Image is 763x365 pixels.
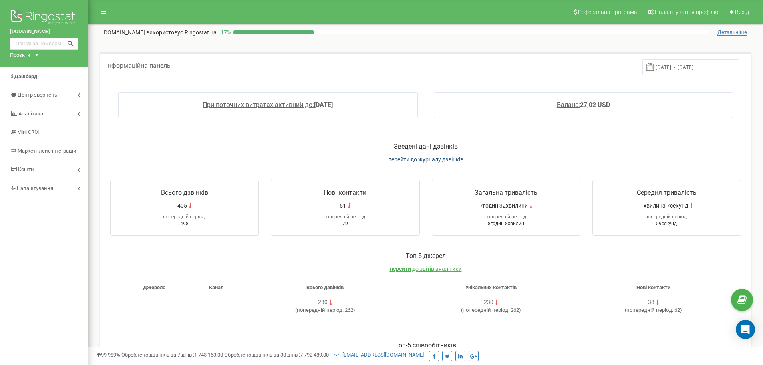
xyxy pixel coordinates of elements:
u: 1 743 163,00 [194,352,223,358]
div: Проєкти [10,52,30,59]
span: Унікальних контактів [465,284,517,290]
span: Оброблено дзвінків за 30 днів : [224,352,329,358]
span: Детальніше [717,29,747,36]
span: Налаштування [17,185,53,191]
input: Пошук за номером [10,38,78,50]
div: 38 [648,298,654,307]
span: При поточних витратах активний до: [203,101,314,109]
span: Налаштування профілю [655,9,718,15]
a: перейти до журналу дзвінків [388,156,463,163]
a: [EMAIL_ADDRESS][DOMAIN_NAME] [334,352,424,358]
span: попередній період: [463,307,509,313]
span: Нові контакти [636,284,670,290]
span: Центр звернень [18,92,57,98]
a: перейти до звітів аналітики [390,266,462,272]
a: [DOMAIN_NAME] [10,28,78,36]
span: Канал [209,284,223,290]
span: Зведені дані дзвінків [394,143,458,150]
span: Реферальна програма [578,9,637,15]
a: Баланс:27,02 USD [557,101,610,109]
span: Всього дзвінків [306,284,344,290]
span: Джерело [143,284,165,290]
span: попередній період: [645,214,688,220]
span: Баланс: [557,101,580,109]
span: Загальна тривалість [475,189,538,196]
span: 51 [340,202,346,210]
span: ( 62 ) [625,307,682,313]
span: Кошти [18,166,34,172]
span: попередній період: [324,214,366,220]
span: 405 [177,202,187,210]
span: Toп-5 джерел [406,252,446,260]
span: Вихід [735,9,749,15]
span: попередній період: [485,214,527,220]
span: ( 262 ) [295,307,355,313]
div: Open Intercom Messenger [736,320,755,339]
span: Середня тривалість [637,189,697,196]
span: Mini CRM [17,129,39,135]
span: Інформаційна панель [106,62,171,69]
span: Маркетплейс інтеграцій [18,148,77,154]
div: 230 [318,298,328,307]
span: Нові контакти [324,189,366,196]
span: використовує Ringostat на [146,29,217,36]
a: При поточних витратах активний до:[DATE] [203,101,333,109]
span: Оброблено дзвінків за 7 днів : [121,352,223,358]
span: 79 [342,221,348,226]
span: 498 [180,221,189,226]
p: 17 % [217,28,233,36]
div: 230 [484,298,493,307]
span: 99,989% [96,352,120,358]
span: Всього дзвінків [161,189,208,196]
span: Toп-5 співробітників [395,341,456,349]
span: 8годин 8хвилин [488,221,524,226]
span: 7годин 32хвилини [480,202,528,210]
img: Ringostat logo [10,8,78,28]
span: попередній період: [626,307,673,313]
p: [DOMAIN_NAME] [102,28,217,36]
span: ( 262 ) [461,307,521,313]
span: 1хвилина 7секунд [640,202,688,210]
span: попередній період: [297,307,344,313]
span: Дашборд [14,73,37,79]
span: попередній період: [163,214,206,220]
span: Аналiтика [18,111,43,117]
span: 59секунд [656,221,677,226]
u: 7 792 489,00 [300,352,329,358]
